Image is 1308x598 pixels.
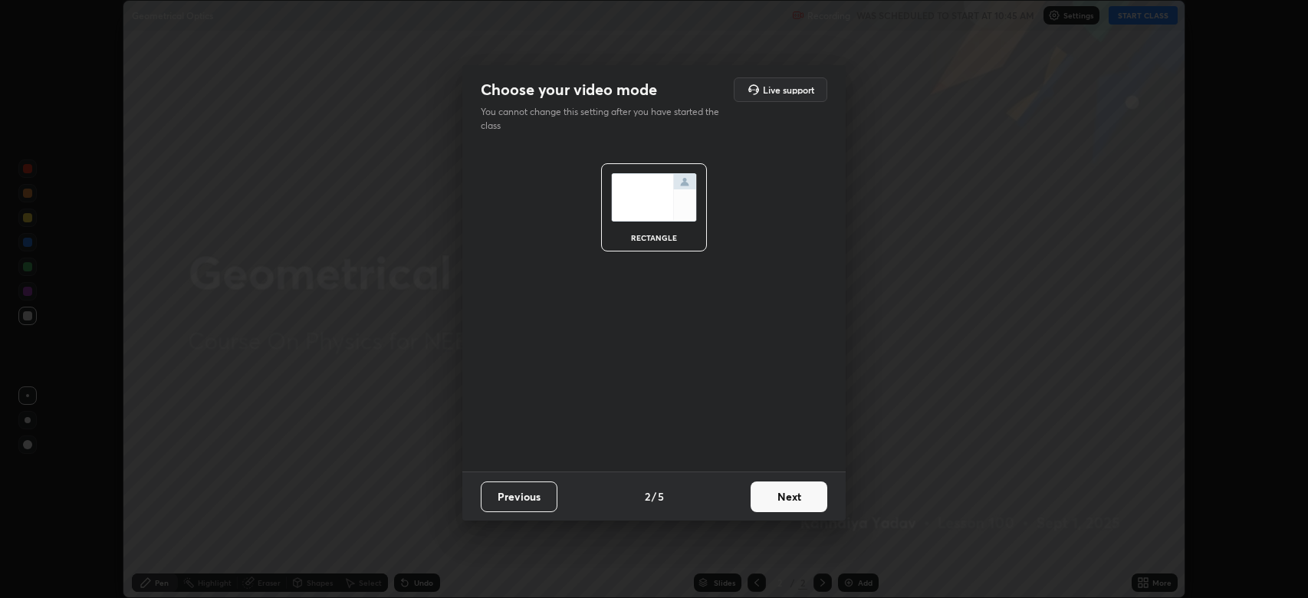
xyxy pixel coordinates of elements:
[481,105,729,133] p: You cannot change this setting after you have started the class
[763,85,814,94] h5: Live support
[611,173,697,222] img: normalScreenIcon.ae25ed63.svg
[623,234,685,242] div: rectangle
[481,80,657,100] h2: Choose your video mode
[645,488,650,504] h4: 2
[658,488,664,504] h4: 5
[751,481,827,512] button: Next
[481,481,557,512] button: Previous
[652,488,656,504] h4: /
